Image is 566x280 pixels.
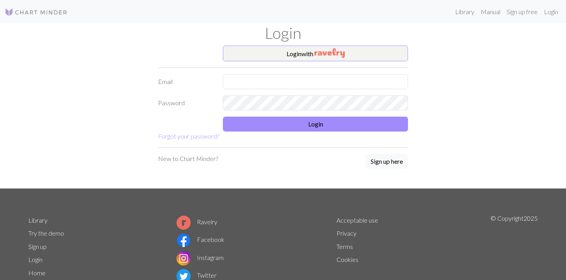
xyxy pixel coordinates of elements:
a: Manual [478,4,504,20]
p: New to Chart Minder? [158,154,218,163]
button: Sign up here [366,154,408,169]
h1: Login [24,24,542,42]
button: Loginwith [223,46,408,61]
a: Try the demo [28,229,64,237]
a: Sign up [28,243,47,250]
a: Library [452,4,478,20]
a: Terms [336,243,353,250]
img: Ravelry logo [176,216,191,230]
a: Twitter [176,271,217,279]
a: Login [541,4,561,20]
img: Ravelry [314,48,345,58]
a: Instagram [176,254,224,261]
a: Facebook [176,236,224,243]
a: Ravelry [176,218,217,225]
button: Login [223,117,408,132]
label: Password [153,95,218,110]
label: Email [153,74,218,89]
a: Privacy [336,229,357,237]
a: Login [28,256,42,263]
img: Logo [5,7,68,17]
a: Home [28,269,46,276]
a: Library [28,216,48,224]
img: Facebook logo [176,233,191,247]
a: Cookies [336,256,358,263]
a: Sign up free [504,4,541,20]
a: Forgot your password? [158,132,219,140]
a: Sign up here [366,154,408,170]
img: Instagram logo [176,251,191,265]
a: Acceptable use [336,216,378,224]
